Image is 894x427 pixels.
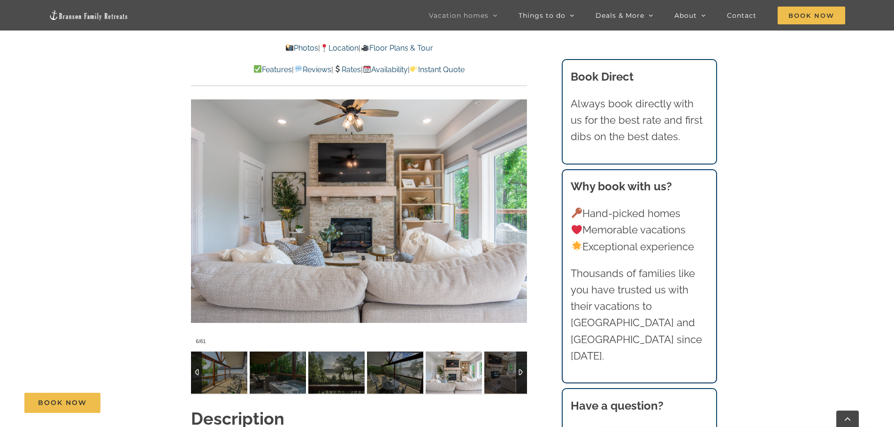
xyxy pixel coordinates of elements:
img: ❤️ [572,225,582,235]
span: Vacation homes [429,12,489,19]
span: Contact [727,12,756,19]
a: Book Now [24,393,100,413]
img: ✅ [254,65,261,73]
span: Book Now [778,7,845,24]
a: Floor Plans & Tour [360,44,433,52]
a: Instant Quote [410,65,465,74]
img: Blue-Pearl-lakefront-vacation-rental-home-fog-3-scaled.jpg-nggid03890-ngg0dyn-120x90-00f0w010c011... [367,352,423,394]
img: Blue-Pearl-vacation-home-rental-Lake-Taneycomo-2044-scaled.jpg-nggid03902-ngg0dyn-120x90-00f0w010... [484,352,541,394]
span: Deals & More [596,12,644,19]
img: Blue-Pearl-vacation-home-rental-Lake-Taneycomo-2047-scaled.jpg-nggid03903-ngg0dyn-120x90-00f0w010... [426,352,482,394]
img: Blue-Pearl-vacation-home-rental-Lake-Taneycomo-2145-scaled.jpg-nggid03931-ngg0dyn-120x90-00f0w010... [191,352,247,394]
h3: Why book with us? [571,178,708,195]
img: 🎥 [361,44,369,52]
a: Availability [363,65,408,74]
h3: Book Direct [571,68,708,85]
img: 🔑 [572,208,582,218]
img: 📆 [363,65,371,73]
img: Branson Family Retreats Logo [49,10,129,21]
img: 👉 [410,65,418,73]
img: Blue-Pearl-vacation-home-rental-Lake-Taneycomo-2155-scaled.jpg-nggid03945-ngg0dyn-120x90-00f0w010... [250,352,306,394]
a: Reviews [294,65,331,74]
a: Rates [333,65,361,74]
span: About [674,12,697,19]
img: 📍 [321,44,328,52]
a: Photos [285,44,318,52]
img: Blue-Pearl-lakefront-vacation-rental-home-fog-2-scaled.jpg-nggid03889-ngg0dyn-120x90-00f0w010c011... [308,352,365,394]
p: Hand-picked homes Memorable vacations Exceptional experience [571,205,708,255]
p: | | | | [191,64,527,76]
span: Book Now [38,399,87,407]
a: Features [253,65,292,74]
img: 🌟 [572,241,582,251]
p: | | [191,42,527,54]
img: 💲 [334,65,341,73]
p: Always book directly with us for the best rate and first dibs on the best dates. [571,96,708,145]
img: 💬 [295,65,302,73]
p: Thousands of families like you have trusted us with their vacations to [GEOGRAPHIC_DATA] and [GEO... [571,265,708,364]
a: Location [320,44,359,52]
img: 📸 [286,44,293,52]
span: Things to do [519,12,565,19]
